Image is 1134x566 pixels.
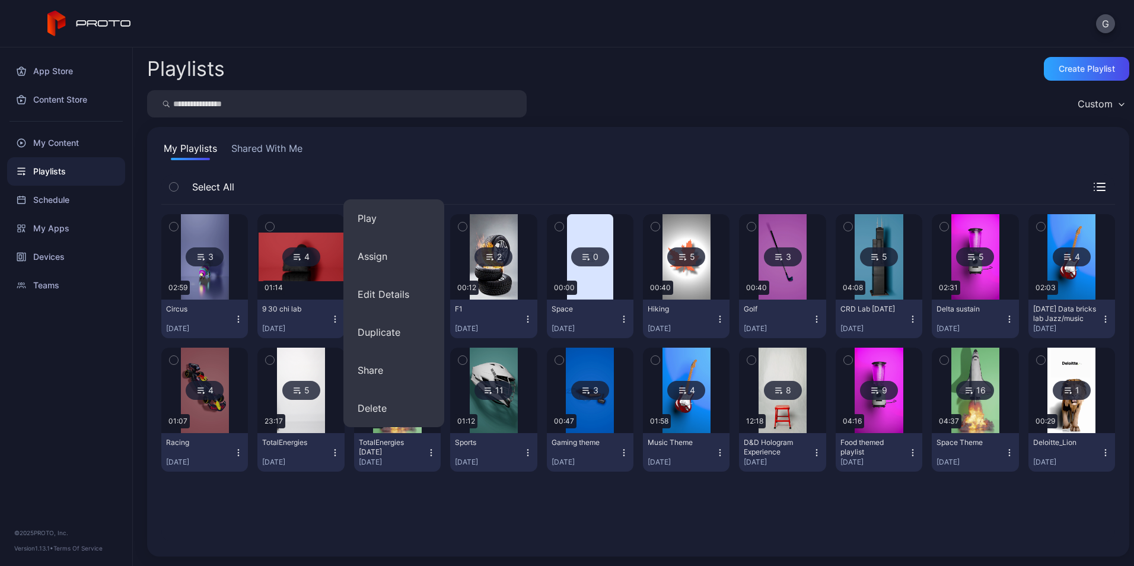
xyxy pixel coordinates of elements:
div: 8 [764,381,802,400]
div: [DATE] [840,324,908,333]
div: 3 [571,381,609,400]
div: Music Theme [648,438,713,447]
div: [DATE] [552,457,619,467]
div: [DATE] [1033,457,1101,467]
div: 04:08 [840,281,865,295]
div: [DATE] [359,457,426,467]
div: 16 [956,381,994,400]
button: Play [343,199,444,237]
div: 04:37 [936,414,961,428]
div: 01:58 [648,414,671,428]
a: Schedule [7,186,125,214]
a: Playlists [7,157,125,186]
div: 01:12 [455,414,477,428]
button: Space Theme[DATE] [932,433,1018,472]
div: [DATE] [455,324,523,333]
div: [DATE] [552,324,619,333]
button: G [1096,14,1115,33]
div: Circus [166,304,231,314]
button: [DATE] Data bricks lab Jazz/music[DATE] [1028,300,1115,338]
div: App Store [7,57,125,85]
button: Sports[DATE] [450,433,537,472]
div: 11 [474,381,512,400]
div: [DATE] [744,457,811,467]
a: Teams [7,271,125,300]
a: My Content [7,129,125,157]
div: 9 30 chi lab [262,304,327,314]
div: Food themed playlist [840,438,906,457]
button: Custom [1072,90,1129,117]
div: 2 [474,247,512,266]
div: [DATE] [455,457,523,467]
button: Duplicate [343,313,444,351]
div: [DATE] [936,457,1004,467]
div: 01:07 [166,414,190,428]
div: 0 [571,247,609,266]
div: 5 [282,381,320,400]
div: 4 [282,247,320,266]
h2: Playlists [147,58,225,80]
div: 1 [1053,381,1091,400]
button: Racing[DATE] [161,433,248,472]
div: 00:40 [744,281,769,295]
button: Delete [343,389,444,427]
a: My Apps [7,214,125,243]
div: 00:47 [552,414,576,428]
div: 02:03 [1033,281,1058,295]
button: F1[DATE] [450,300,537,338]
button: Deloitte_Lion[DATE] [1028,433,1115,472]
button: Music Theme[DATE] [643,433,730,472]
div: 3 [186,247,224,266]
div: 02:31 [936,281,960,295]
button: 9 30 chi lab[DATE] [257,300,344,338]
div: Sports [455,438,520,447]
button: Gaming theme[DATE] [547,433,633,472]
div: Custom [1078,98,1113,110]
div: D&D Hologram Experience [744,438,809,457]
button: Create Playlist [1044,57,1129,81]
div: [DATE] [1033,324,1101,333]
div: 5 [667,247,705,266]
button: Shared With Me [229,141,305,160]
div: Hiking [648,304,713,314]
div: Gaming theme [552,438,617,447]
div: F1 [455,304,520,314]
button: Assign [343,237,444,275]
div: CRD Lab 5/14/25 [840,304,906,314]
div: [DATE] [166,457,234,467]
div: 11.05.24 Data bricks lab Jazz/music [1033,304,1098,323]
div: 4 [186,381,224,400]
div: [DATE] [840,457,908,467]
button: Golf[DATE] [739,300,826,338]
div: 00:00 [552,281,577,295]
div: Racing [166,438,231,447]
div: [DATE] [744,324,811,333]
div: 9 [860,381,898,400]
a: Devices [7,243,125,271]
div: 02:59 [166,281,190,295]
div: 3 [764,247,802,266]
div: 01:14 [262,281,285,295]
div: 04:16 [840,414,864,428]
div: Golf [744,304,809,314]
div: Space [552,304,617,314]
button: CRD Lab [DATE][DATE] [836,300,922,338]
button: Share [343,351,444,389]
button: TotalEnergies [DATE][DATE] [354,433,441,472]
div: 12:18 [744,414,766,428]
button: Delta sustain[DATE] [932,300,1018,338]
a: Content Store [7,85,125,114]
div: 00:29 [1033,414,1057,428]
button: D&D Hologram Experience[DATE] [739,433,826,472]
div: Space Theme [936,438,1002,447]
span: Version 1.13.1 • [14,545,53,552]
button: Circus[DATE] [161,300,248,338]
button: Edit Details [343,275,444,313]
span: Select All [186,180,234,194]
button: Hiking[DATE] [643,300,730,338]
div: TotalEnergies 9-19-24 [359,438,424,457]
